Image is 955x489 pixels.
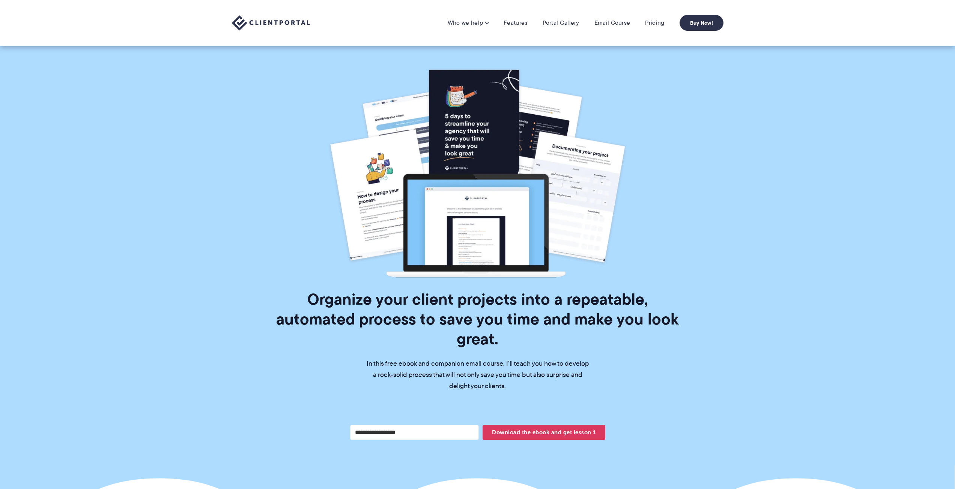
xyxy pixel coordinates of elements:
[680,15,723,31] a: Buy Now!
[594,19,630,27] a: Email Course
[350,425,479,440] input: Your email address
[267,289,688,349] h1: Organize your client projects into a repeatable, automated process to save you time and make you ...
[543,19,579,27] a: Portal Gallery
[504,19,527,27] a: Features
[365,358,590,392] p: In this free ebook and companion email course, I’ll teach you how to develop a rock-solid process...
[448,19,489,27] a: Who we help
[483,426,605,439] span: Download the ebook and get lesson 1
[483,425,605,440] button: Download the ebook and get lesson 1
[645,19,664,27] a: Pricing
